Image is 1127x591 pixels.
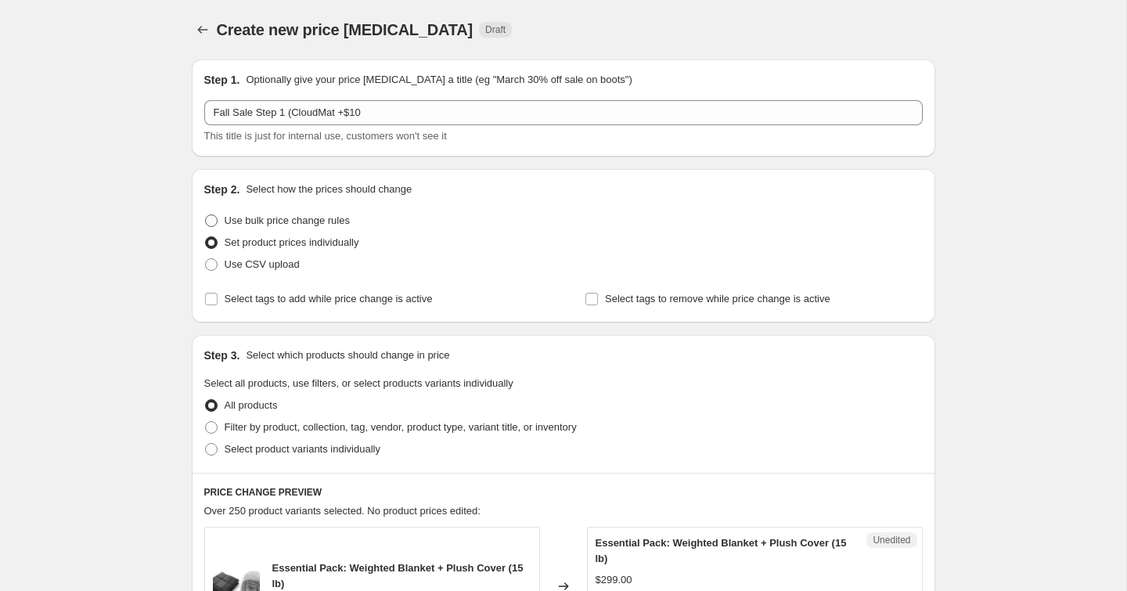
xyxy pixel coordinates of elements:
[225,258,300,270] span: Use CSV upload
[204,72,240,88] h2: Step 1.
[225,293,433,305] span: Select tags to add while price change is active
[246,182,412,197] p: Select how the prices should change
[596,537,847,564] span: Essential Pack: Weighted Blanket + Plush Cover (15 lb)
[192,19,214,41] button: Price change jobs
[246,348,449,363] p: Select which products should change in price
[217,21,473,38] span: Create new price [MEDICAL_DATA]
[204,486,923,499] h6: PRICE CHANGE PREVIEW
[596,574,632,586] span: $299.00
[485,23,506,36] span: Draft
[225,399,278,411] span: All products
[204,377,513,389] span: Select all products, use filters, or select products variants individually
[204,505,481,517] span: Over 250 product variants selected. No product prices edited:
[204,130,447,142] span: This title is just for internal use, customers won't see it
[246,72,632,88] p: Optionally give your price [MEDICAL_DATA] a title (eg "March 30% off sale on boots")
[225,443,380,455] span: Select product variants individually
[225,421,577,433] span: Filter by product, collection, tag, vendor, product type, variant title, or inventory
[272,562,524,589] span: Essential Pack: Weighted Blanket + Plush Cover (15 lb)
[204,348,240,363] h2: Step 3.
[873,534,910,546] span: Unedited
[204,182,240,197] h2: Step 2.
[225,236,359,248] span: Set product prices individually
[225,214,350,226] span: Use bulk price change rules
[204,100,923,125] input: 30% off holiday sale
[605,293,830,305] span: Select tags to remove while price change is active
